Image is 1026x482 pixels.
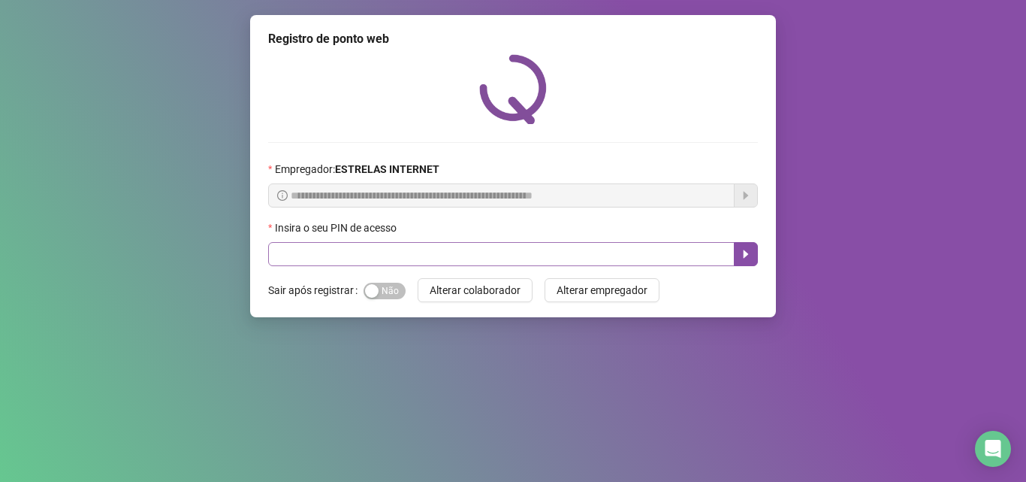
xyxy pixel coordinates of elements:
[418,278,533,302] button: Alterar colaborador
[277,190,288,201] span: info-circle
[268,220,406,236] label: Insira o seu PIN de acesso
[740,248,752,260] span: caret-right
[268,30,758,48] div: Registro de ponto web
[275,161,439,177] span: Empregador :
[479,54,547,124] img: QRPoint
[430,282,521,299] span: Alterar colaborador
[545,278,659,302] button: Alterar empregador
[268,278,364,302] label: Sair após registrar
[975,431,1011,467] div: Open Intercom Messenger
[335,163,439,175] strong: ESTRELAS INTERNET
[557,282,647,299] span: Alterar empregador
